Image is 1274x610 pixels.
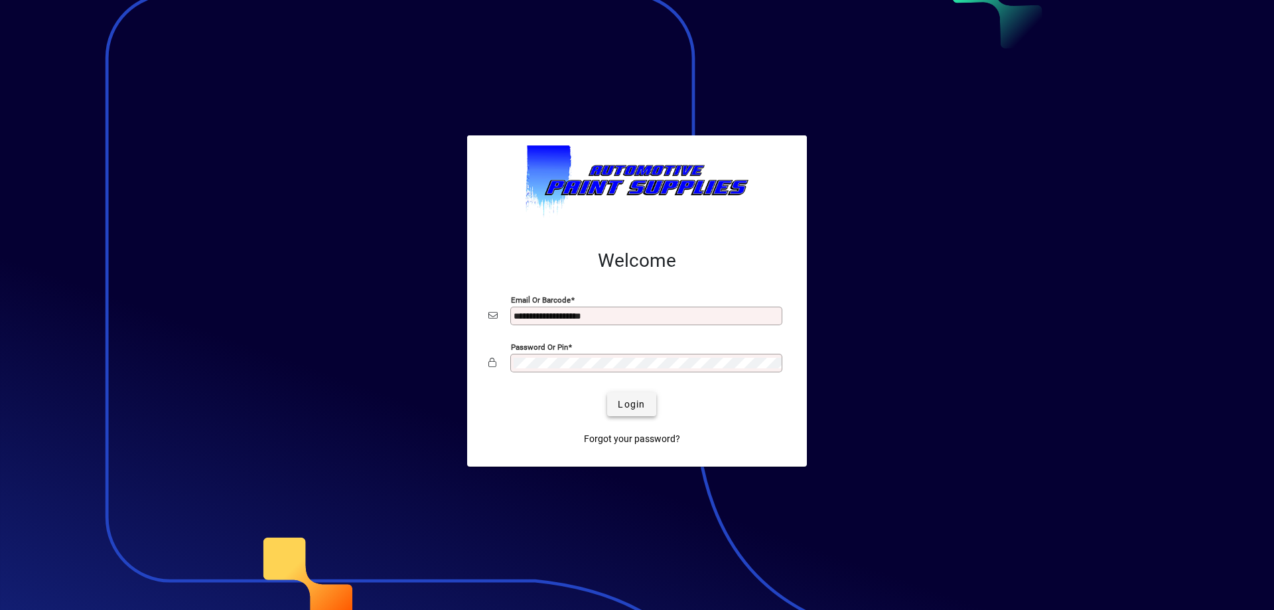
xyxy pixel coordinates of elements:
[511,295,571,305] mat-label: Email or Barcode
[488,250,786,272] h2: Welcome
[607,392,656,416] button: Login
[579,427,685,451] a: Forgot your password?
[511,343,568,352] mat-label: Password or Pin
[618,398,645,412] span: Login
[584,432,680,446] span: Forgot your password?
